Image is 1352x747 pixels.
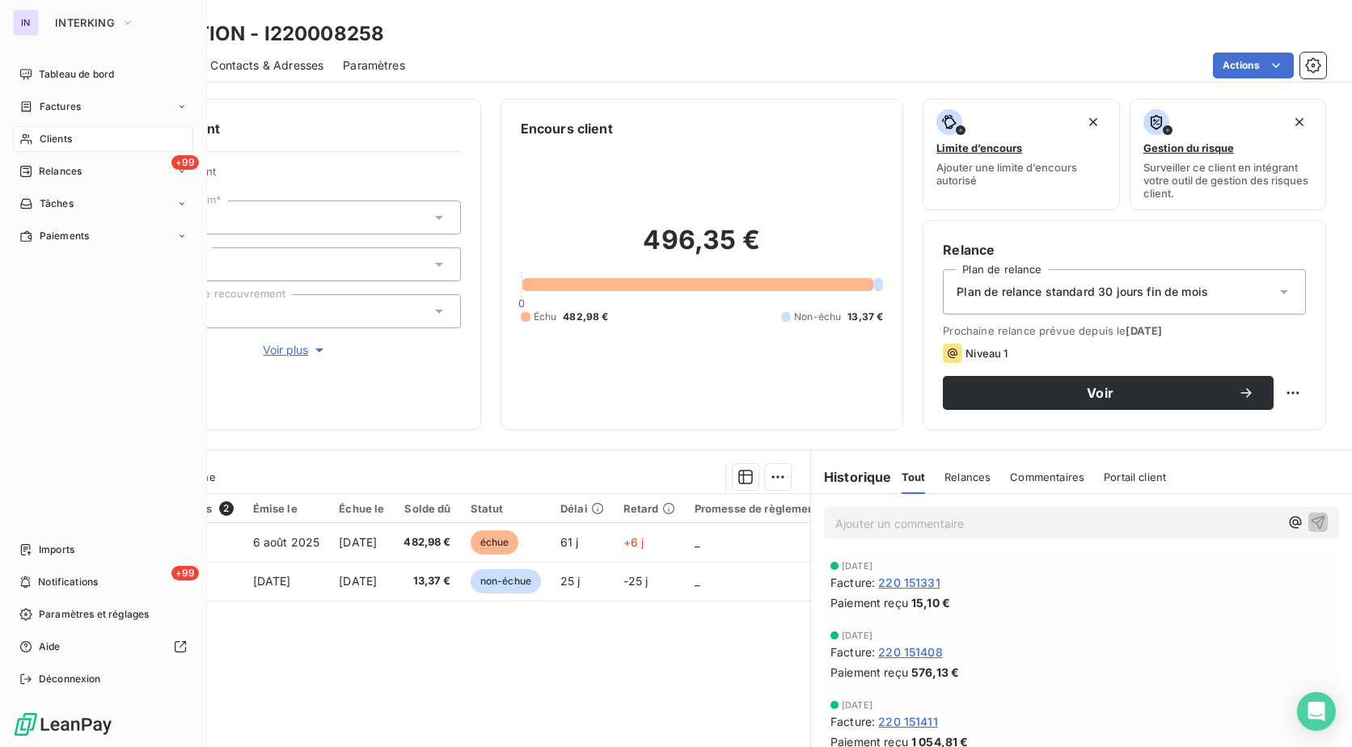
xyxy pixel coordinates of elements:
span: 25 j [560,574,581,588]
button: Actions [1213,53,1294,78]
span: [DATE] [339,535,377,549]
span: Plan de relance standard 30 jours fin de mois [957,284,1208,300]
span: 13,37 € [403,573,450,589]
span: 15,10 € [911,594,950,611]
span: Relances [39,164,82,179]
span: Contacts & Adresses [210,57,323,74]
div: Délai [560,502,604,515]
span: 61 j [560,535,579,549]
span: Paiement reçu [830,664,908,681]
span: Niveau 1 [965,347,1008,360]
h6: Historique [811,467,892,487]
div: Promesse de règlement [695,502,819,515]
span: Tout [902,471,926,483]
span: +99 [171,566,199,580]
span: Échu [534,310,557,324]
h2: 496,35 € [521,224,884,272]
span: Paramètres [343,57,405,74]
span: Voir plus [263,342,327,358]
a: Aide [13,634,193,660]
span: Imports [39,542,74,557]
span: Paiements [40,229,89,243]
h6: Encours client [521,119,613,138]
h6: Relance [943,240,1306,260]
span: Paramètres et réglages [39,607,149,622]
span: [DATE] [842,700,872,710]
span: Tâches [40,196,74,211]
span: Aide [39,639,61,654]
span: Gestion du risque [1143,141,1234,154]
span: Voir [962,386,1238,399]
span: Facture : [830,713,875,730]
span: 220 151331 [878,574,940,591]
div: IN [13,10,39,36]
span: Notifications [38,575,98,589]
span: _ [695,535,699,549]
div: Solde dû [403,502,450,515]
span: _ [695,574,699,588]
span: +99 [171,155,199,170]
button: Voir [943,376,1274,410]
button: Gestion du risqueSurveiller ce client en intégrant votre outil de gestion des risques client. [1130,99,1326,210]
img: Logo LeanPay [13,711,113,737]
span: 13,37 € [847,310,883,324]
div: Open Intercom Messenger [1297,692,1336,731]
span: Facture : [830,644,875,660]
span: échue [471,530,519,555]
span: 220 151408 [878,644,943,660]
span: Non-échu [794,310,841,324]
span: [DATE] [1126,324,1162,337]
span: 482,98 € [563,310,608,324]
span: 220 151411 [878,713,938,730]
span: 6 août 2025 [253,535,320,549]
span: Facture : [830,574,875,591]
div: Retard [623,502,675,515]
span: INTERKING [55,16,115,29]
button: Voir plus [130,341,461,359]
span: Paiement reçu [830,594,908,611]
h3: E-MOTION - I220008258 [142,19,384,49]
span: Déconnexion [39,672,101,686]
span: [DATE] [842,561,872,571]
span: Clients [40,132,72,146]
span: Propriétés Client [130,165,461,188]
span: 2 [219,501,234,516]
span: Limite d’encours [936,141,1022,154]
div: Échue le [339,502,384,515]
span: non-échue [471,569,541,593]
span: Commentaires [1010,471,1084,483]
button: Limite d’encoursAjouter une limite d’encours autorisé [923,99,1119,210]
span: 0 [518,297,525,310]
span: 576,13 € [911,664,959,681]
span: Prochaine relance prévue depuis le [943,324,1306,337]
span: Ajouter une limite d’encours autorisé [936,161,1105,187]
span: -25 j [623,574,649,588]
span: Surveiller ce client en intégrant votre outil de gestion des risques client. [1143,161,1312,200]
span: +6 j [623,535,644,549]
span: [DATE] [253,574,291,588]
div: Statut [471,502,541,515]
span: [DATE] [339,574,377,588]
span: Relances [944,471,991,483]
span: 482,98 € [403,534,450,551]
span: Portail client [1104,471,1166,483]
h6: Informations client [98,119,461,138]
span: Tableau de bord [39,67,114,82]
span: Factures [40,99,81,114]
div: Émise le [253,502,320,515]
span: [DATE] [842,631,872,640]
